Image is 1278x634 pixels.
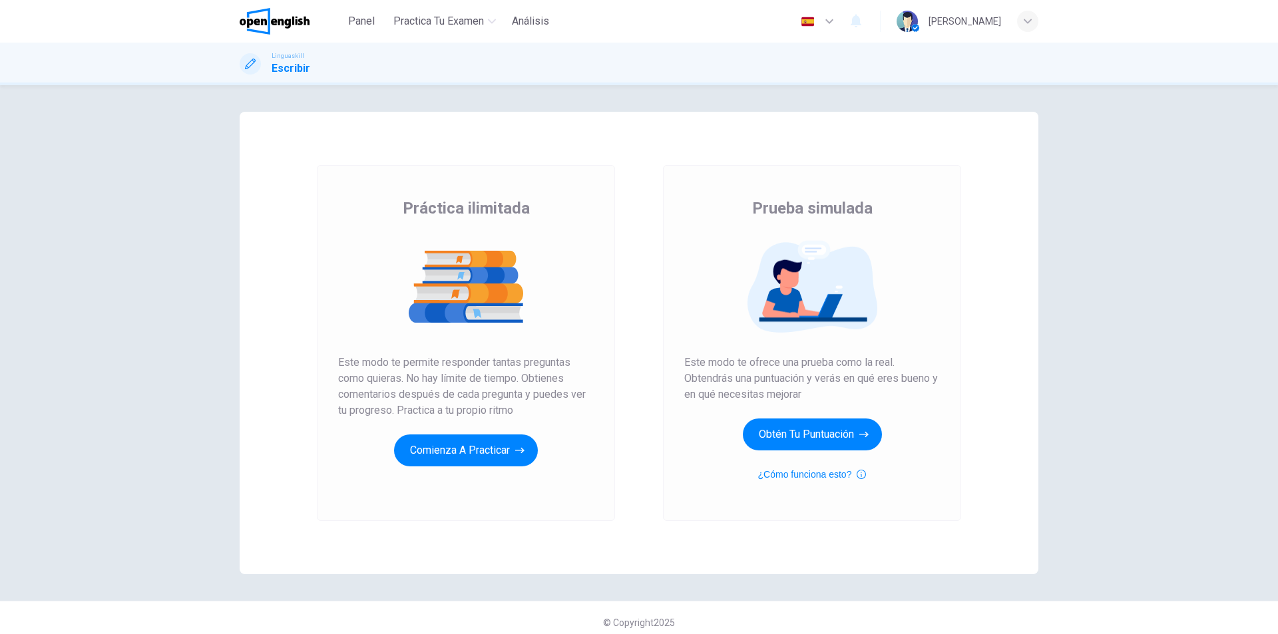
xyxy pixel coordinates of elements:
span: Prueba simulada [752,198,873,219]
h1: Escribir [272,61,310,77]
span: Análisis [512,13,549,29]
img: es [799,17,816,27]
img: Profile picture [897,11,918,32]
span: Linguaskill [272,51,304,61]
img: OpenEnglish logo [240,8,310,35]
div: [PERSON_NAME] [929,13,1001,29]
a: OpenEnglish logo [240,8,340,35]
button: ¿Cómo funciona esto? [758,466,867,482]
span: Practica tu examen [393,13,484,29]
button: Análisis [507,9,554,33]
span: Panel [348,13,375,29]
button: Obtén tu puntuación [743,418,882,450]
span: Este modo te ofrece una prueba como la real. Obtendrás una puntuación y verás en qué eres bueno y... [684,355,940,402]
span: Práctica ilimitada [403,198,530,219]
span: Este modo te permite responder tantas preguntas como quieras. No hay límite de tiempo. Obtienes c... [338,355,594,418]
button: Practica tu examen [388,9,501,33]
button: Comienza a practicar [394,434,538,466]
span: © Copyright 2025 [603,617,675,628]
button: Panel [340,9,383,33]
